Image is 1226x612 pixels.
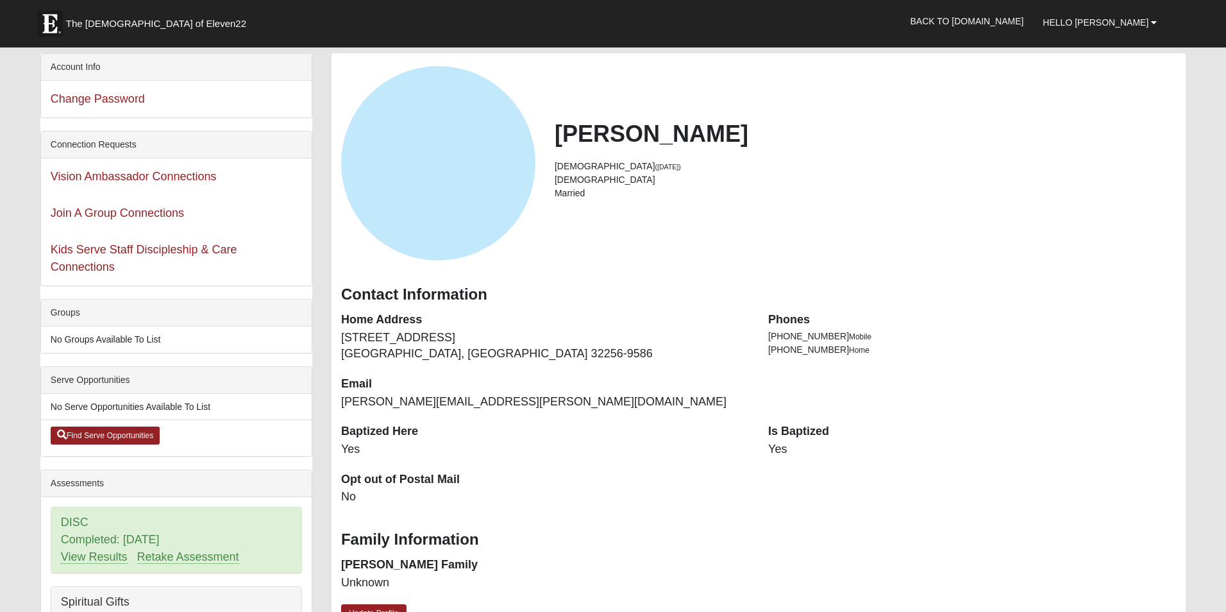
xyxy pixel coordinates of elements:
li: [DEMOGRAPHIC_DATA] [555,160,1176,173]
dt: Home Address [341,312,749,328]
a: The [DEMOGRAPHIC_DATA] of Eleven22 [31,4,287,37]
div: Serve Opportunities [41,367,312,394]
dt: Is Baptized [768,423,1176,440]
div: DISC Completed: [DATE] [51,507,301,573]
span: Mobile [849,332,871,341]
a: View Results [61,550,128,564]
h3: Contact Information [341,285,1176,304]
img: Eleven22 logo [37,11,63,37]
dd: Yes [768,441,1176,458]
dt: Email [341,376,749,393]
a: Change Password [51,92,145,105]
dd: [PERSON_NAME][EMAIL_ADDRESS][PERSON_NAME][DOMAIN_NAME] [341,394,749,411]
a: Back to [DOMAIN_NAME] [901,5,1034,37]
dt: Phones [768,312,1176,328]
span: The [DEMOGRAPHIC_DATA] of Eleven22 [66,17,246,30]
dt: [PERSON_NAME] Family [341,557,749,574]
dt: Baptized Here [341,423,749,440]
dd: [STREET_ADDRESS] [GEOGRAPHIC_DATA], [GEOGRAPHIC_DATA] 32256-9586 [341,330,749,362]
a: Kids Serve Staff Discipleship & Care Connections [51,243,237,273]
li: [PHONE_NUMBER] [768,343,1176,357]
li: [DEMOGRAPHIC_DATA] [555,173,1176,187]
dd: No [341,489,749,506]
a: Hello [PERSON_NAME] [1033,6,1166,38]
li: No Groups Available To List [41,327,312,353]
h2: [PERSON_NAME] [555,120,1176,148]
dd: Yes [341,441,749,458]
span: Home [849,346,869,355]
div: Connection Requests [41,132,312,158]
dt: Opt out of Postal Mail [341,472,749,488]
span: Hello [PERSON_NAME] [1043,17,1148,28]
dd: Unknown [341,575,749,591]
a: Find Serve Opportunities [51,427,160,445]
a: Join A Group Connections [51,207,184,219]
div: Assessments [41,470,312,497]
a: Retake Assessment [137,550,239,564]
div: Account Info [41,54,312,81]
a: View Fullsize Photo [341,156,535,169]
small: ([DATE]) [655,163,681,171]
li: No Serve Opportunities Available To List [41,394,312,420]
li: Married [555,187,1176,200]
a: Vision Ambassador Connections [51,170,217,183]
li: [PHONE_NUMBER] [768,330,1176,343]
h3: Family Information [341,531,1176,549]
div: Groups [41,300,312,327]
